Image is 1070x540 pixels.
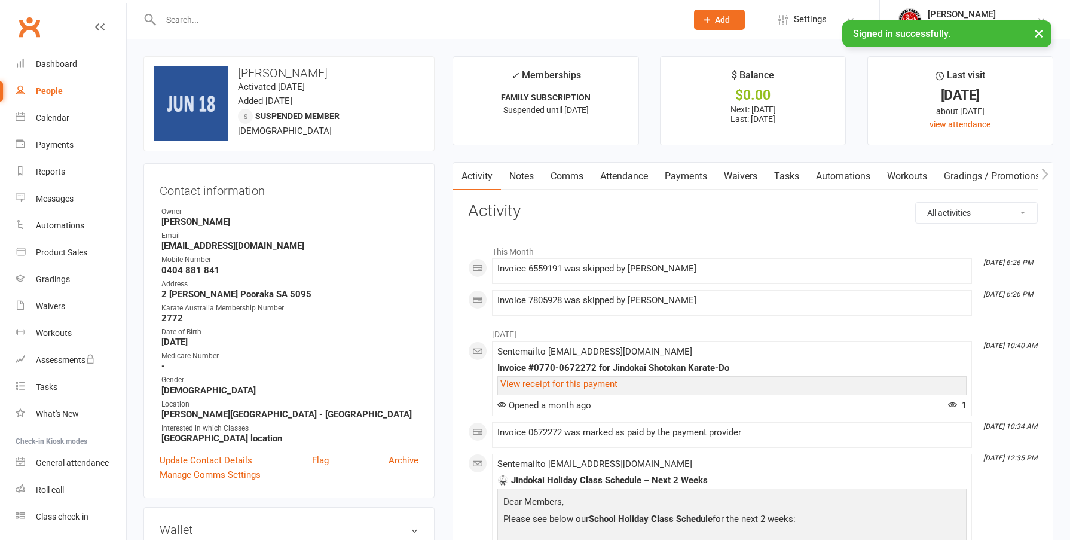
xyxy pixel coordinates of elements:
[161,206,418,218] div: Owner
[16,450,126,477] a: General attendance kiosk mode
[671,105,834,124] p: Next: [DATE] Last: [DATE]
[16,374,126,401] a: Tasks
[36,512,88,521] div: Class check-in
[853,28,950,39] span: Signed in successfully.
[160,468,261,482] a: Manage Comms Settings
[160,179,418,197] h3: Contact information
[656,163,716,190] a: Payments
[16,105,126,132] a: Calendar
[161,423,418,434] div: Interested in which Classes
[161,374,418,386] div: Gender
[36,113,69,123] div: Calendar
[36,328,72,338] div: Workouts
[255,111,340,121] span: Suspended member
[671,89,834,102] div: $0.00
[238,126,332,136] span: [DEMOGRAPHIC_DATA]
[497,400,591,411] span: Opened a month ago
[468,322,1038,341] li: [DATE]
[154,66,228,141] img: image1656338194.png
[808,163,879,190] a: Automations
[161,361,418,371] strong: -
[497,346,692,357] span: Sent email to [EMAIL_ADDRESS][DOMAIN_NAME]
[36,485,64,495] div: Roll call
[36,194,74,203] div: Messages
[36,221,84,230] div: Automations
[389,453,418,468] a: Archive
[1028,20,1050,46] button: ×
[500,512,964,529] p: Please see below our for the next 2 weeks:
[36,355,95,365] div: Assessments
[511,70,519,81] i: ✓
[983,290,1033,298] i: [DATE] 6:26 PM
[511,68,581,90] div: Memberships
[16,347,126,374] a: Assessments
[16,477,126,504] a: Roll call
[928,20,1037,30] div: Jindokai Shotokan Karate-Do
[732,68,774,89] div: $ Balance
[16,401,126,428] a: What's New
[161,385,418,396] strong: [DEMOGRAPHIC_DATA]
[161,327,418,338] div: Date of Birth
[16,185,126,212] a: Messages
[542,163,592,190] a: Comms
[160,453,252,468] a: Update Contact Details
[16,212,126,239] a: Automations
[936,163,1048,190] a: Gradings / Promotions
[592,163,656,190] a: Attendance
[453,163,501,190] a: Activity
[36,86,63,96] div: People
[497,264,967,274] div: Invoice 6559191 was skipped by [PERSON_NAME]
[468,202,1038,221] h3: Activity
[983,258,1033,267] i: [DATE] 6:26 PM
[14,12,44,42] a: Clubworx
[497,363,967,373] div: Invoice #0770-0672272 for Jindokai Shotokan Karate-Do
[161,303,418,314] div: Karate Australia Membership Number
[16,293,126,320] a: Waivers
[589,514,713,524] span: School Holiday Class Schedule
[36,301,65,311] div: Waivers
[16,158,126,185] a: Reports
[503,105,589,115] span: Suspended until [DATE]
[36,409,79,419] div: What's New
[238,96,292,106] time: Added [DATE]
[161,399,418,410] div: Location
[161,289,418,300] strong: 2 [PERSON_NAME] Pooraka SA 5095
[312,453,329,468] a: Flag
[936,68,985,89] div: Last visit
[16,78,126,105] a: People
[928,9,1037,20] div: [PERSON_NAME]
[497,428,967,438] div: Invoice 0672272 was marked as paid by the payment provider
[794,6,827,33] span: Settings
[161,279,418,290] div: Address
[161,230,418,242] div: Email
[161,265,418,276] strong: 0404 881 841
[16,504,126,530] a: Class kiosk mode
[161,216,418,227] strong: [PERSON_NAME]
[36,167,65,176] div: Reports
[716,163,766,190] a: Waivers
[497,295,967,306] div: Invoice 7805928 was skipped by [PERSON_NAME]
[694,10,745,30] button: Add
[983,422,1037,431] i: [DATE] 10:34 AM
[36,59,77,69] div: Dashboard
[501,93,591,102] strong: FAMILY SUBSCRIPTION
[157,11,678,28] input: Search...
[161,240,418,251] strong: [EMAIL_ADDRESS][DOMAIN_NAME]
[766,163,808,190] a: Tasks
[715,15,730,25] span: Add
[36,382,57,392] div: Tasks
[948,400,967,411] span: 1
[36,140,74,150] div: Payments
[468,239,1038,258] li: This Month
[983,341,1037,350] i: [DATE] 10:40 AM
[154,66,424,80] h3: [PERSON_NAME]
[879,89,1042,102] div: [DATE]
[238,81,305,92] time: Activated [DATE]
[16,320,126,347] a: Workouts
[16,132,126,158] a: Payments
[930,120,990,129] a: view attendance
[161,433,418,444] strong: [GEOGRAPHIC_DATA] location
[161,337,418,347] strong: [DATE]
[497,459,692,469] span: Sent email to [EMAIL_ADDRESS][DOMAIN_NAME]
[983,454,1037,462] i: [DATE] 12:35 PM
